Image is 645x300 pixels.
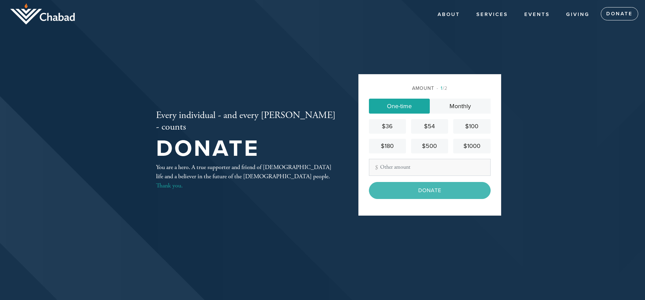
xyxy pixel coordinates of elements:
a: One-time [369,99,430,114]
a: $1000 [453,139,490,153]
div: You are a hero. A true supporter and friend of [DEMOGRAPHIC_DATA] life and a believer in the futu... [156,163,336,190]
img: logo_half.png [10,3,75,24]
h1: Donate [156,138,336,160]
a: Thank you. [156,182,183,189]
a: $500 [411,139,448,153]
span: 1 [441,85,443,91]
a: Events [519,8,555,21]
a: Services [471,8,513,21]
div: $1000 [456,141,488,151]
div: $500 [414,141,445,151]
input: Other amount [369,159,491,176]
a: $54 [411,119,448,134]
h2: Every individual - and every [PERSON_NAME] - counts [156,110,336,133]
a: Monthly [430,99,491,114]
div: $54 [414,122,445,131]
div: $180 [372,141,403,151]
a: Donate [601,7,638,21]
a: $180 [369,139,406,153]
a: $100 [453,119,490,134]
a: $36 [369,119,406,134]
a: Giving [561,8,595,21]
div: $36 [372,122,403,131]
div: Amount [369,85,491,92]
span: /2 [437,85,447,91]
a: About [432,8,465,21]
div: $100 [456,122,488,131]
